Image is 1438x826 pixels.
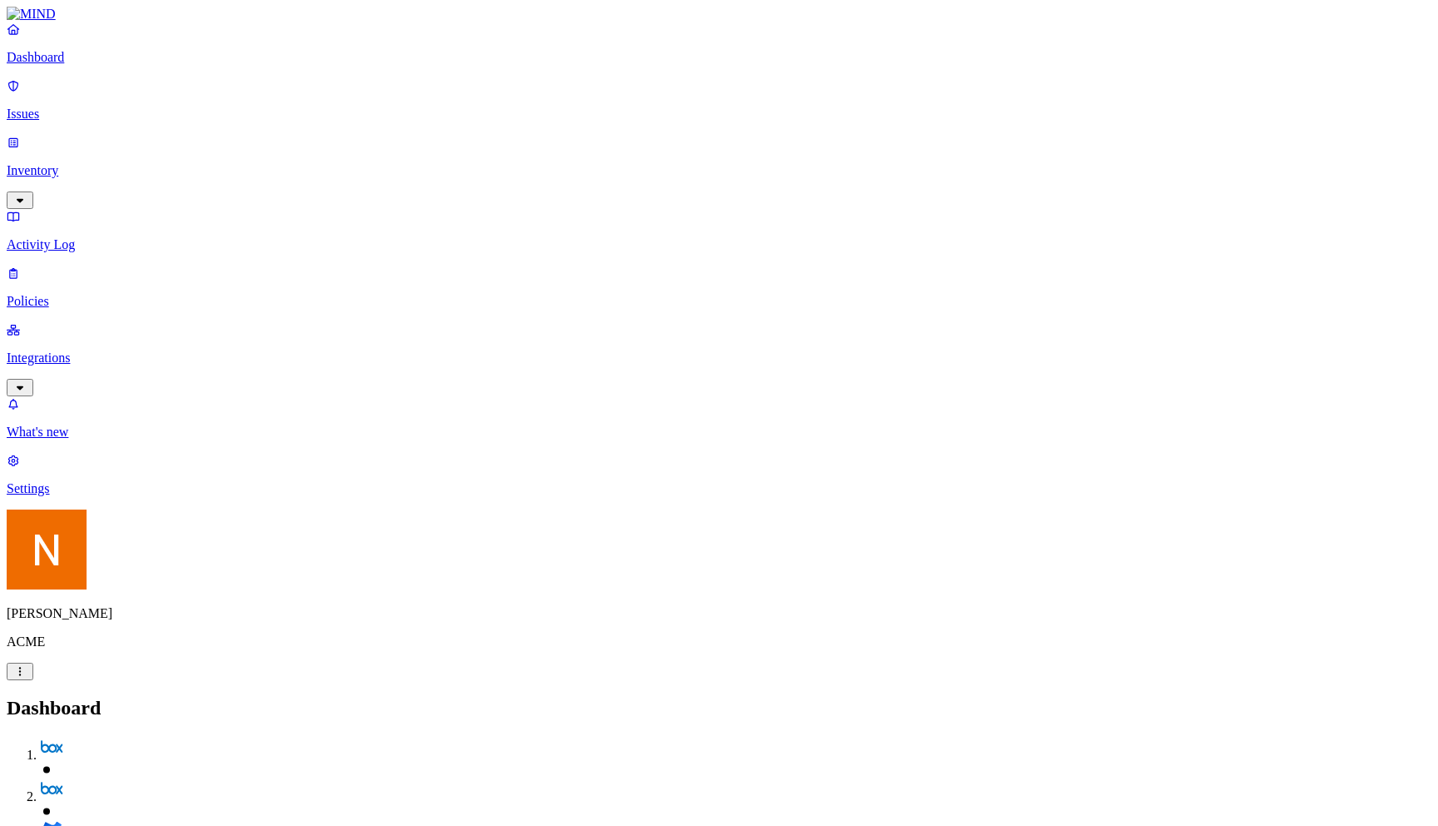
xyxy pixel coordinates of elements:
a: Policies [7,266,1431,309]
h2: Dashboard [7,697,1431,719]
img: svg%3e [40,778,63,801]
a: Inventory [7,135,1431,206]
a: Dashboard [7,22,1431,65]
a: MIND [7,7,1431,22]
a: Settings [7,453,1431,496]
img: Nitai Mishary [7,510,87,590]
img: svg%3e [40,736,63,759]
p: Issues [7,107,1431,122]
p: What's new [7,425,1431,440]
p: Dashboard [7,50,1431,65]
p: Policies [7,294,1431,309]
a: Activity Log [7,209,1431,252]
img: MIND [7,7,56,22]
p: Inventory [7,163,1431,178]
p: Integrations [7,351,1431,366]
p: ACME [7,634,1431,649]
p: Settings [7,481,1431,496]
p: Activity Log [7,237,1431,252]
a: What's new [7,396,1431,440]
p: [PERSON_NAME] [7,606,1431,621]
a: Issues [7,78,1431,122]
a: Integrations [7,322,1431,394]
